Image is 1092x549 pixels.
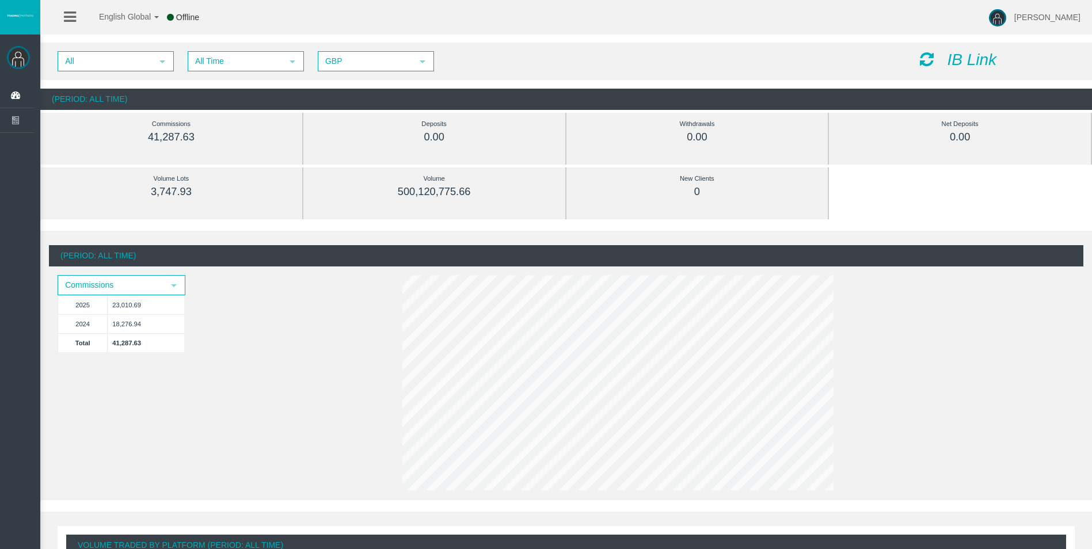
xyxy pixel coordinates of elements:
[592,185,802,199] div: 0
[329,185,539,199] div: 500,120,775.66
[288,57,297,66] span: select
[189,52,282,70] span: All Time
[6,13,35,18] img: logo.svg
[176,13,199,22] span: Offline
[108,295,184,314] td: 23,010.69
[329,172,539,185] div: Volume
[40,89,1092,110] div: (Period: All Time)
[169,281,178,290] span: select
[66,185,276,199] div: 3,747.93
[329,131,539,144] div: 0.00
[58,333,108,352] td: Total
[592,131,802,144] div: 0.00
[66,172,276,185] div: Volume Lots
[1014,13,1080,22] span: [PERSON_NAME]
[920,51,934,67] i: Reload Dashboard
[59,52,152,70] span: All
[66,131,276,144] div: 41,287.63
[59,276,163,294] span: Commissions
[947,51,996,68] i: IB Link
[158,57,167,66] span: select
[49,245,1083,266] div: (Period: All Time)
[329,117,539,131] div: Deposits
[84,12,151,21] span: English Global
[108,314,184,333] td: 18,276.94
[58,295,108,314] td: 2025
[855,131,1065,144] div: 0.00
[989,9,1006,26] img: user-image
[418,57,427,66] span: select
[108,333,184,352] td: 41,287.63
[66,117,276,131] div: Commissions
[592,117,802,131] div: Withdrawals
[855,117,1065,131] div: Net Deposits
[319,52,412,70] span: GBP
[592,172,802,185] div: New Clients
[58,314,108,333] td: 2024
